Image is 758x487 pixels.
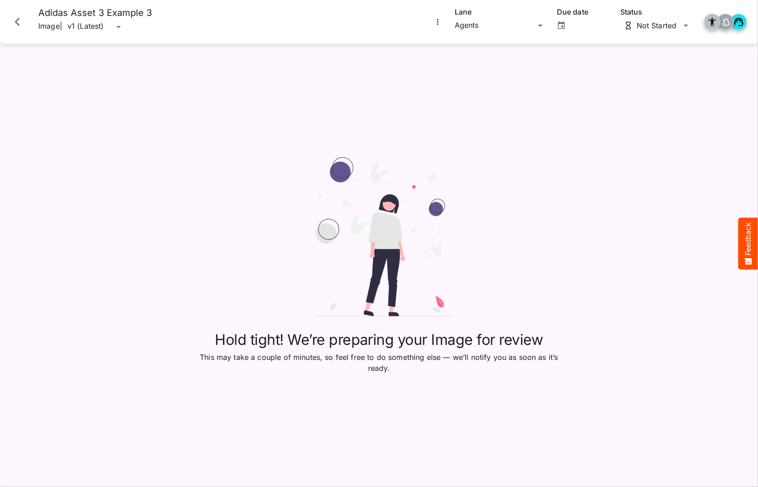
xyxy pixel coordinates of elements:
h1: Hold tight! We’re preparing your Image for review [197,331,561,348]
p: This may take a couple of minutes, so feel free to do something else — we’ll notify you as soon a... [197,352,561,374]
div: Not Started [624,21,678,30]
p: Image [38,19,60,35]
h4: Adidas Asset 3 Example 3 [38,7,152,19]
div: Agents [455,18,535,33]
button: More options for Adidas Asset 3 Example 3 [432,16,444,28]
div: v1 (Latest) [67,21,113,34]
button: Close card [4,8,31,36]
span: | [60,21,62,31]
button: Open [556,20,567,31]
img: hold-tight.svg [197,157,561,317]
button: Feedback [738,218,758,270]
